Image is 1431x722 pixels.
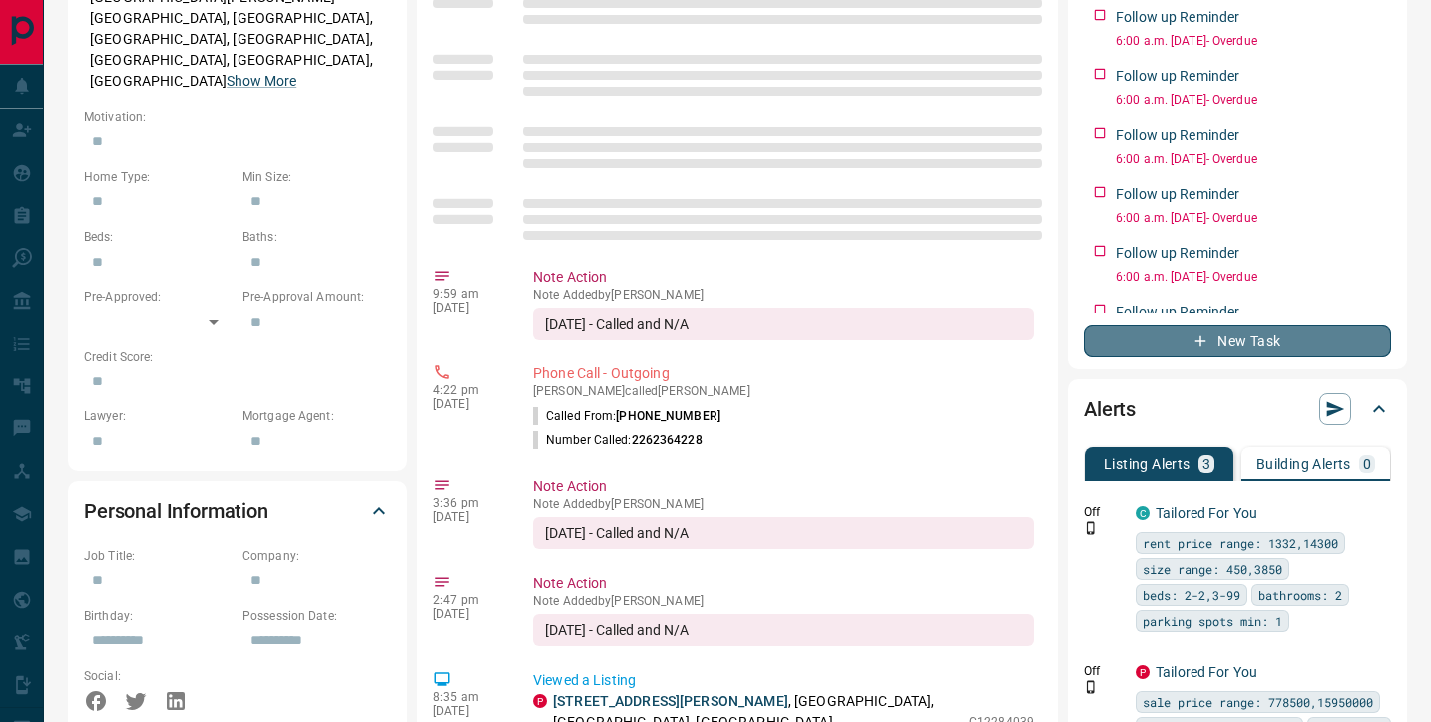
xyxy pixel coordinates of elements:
[1116,209,1391,227] p: 6:00 a.m. [DATE] - Overdue
[533,476,1034,497] p: Note Action
[433,301,503,315] p: [DATE]
[533,614,1034,646] div: [DATE] - Called and N/A
[1143,611,1282,631] span: parking spots min: 1
[533,573,1034,594] p: Note Action
[533,308,1034,340] div: [DATE] - Called and N/A
[1116,32,1391,50] p: 6:00 a.m. [DATE] - Overdue
[1084,662,1124,680] p: Off
[1116,243,1239,264] p: Follow up Reminder
[1258,585,1342,605] span: bathrooms: 2
[433,704,503,718] p: [DATE]
[433,607,503,621] p: [DATE]
[1084,521,1098,535] svg: Push Notification Only
[533,517,1034,549] div: [DATE] - Called and N/A
[242,407,391,425] p: Mortgage Agent:
[84,228,233,246] p: Beds:
[1116,184,1239,205] p: Follow up Reminder
[433,287,503,301] p: 9:59 am
[84,168,233,186] p: Home Type:
[242,168,391,186] p: Min Size:
[1143,533,1338,553] span: rent price range: 1332,14300
[1143,585,1240,605] span: beds: 2-2,3-99
[84,667,233,685] p: Social:
[1116,268,1391,286] p: 6:00 a.m. [DATE] - Overdue
[1143,559,1282,579] span: size range: 450,3850
[1116,125,1239,146] p: Follow up Reminder
[242,228,391,246] p: Baths:
[433,383,503,397] p: 4:22 pm
[1116,302,1239,323] p: Follow up Reminder
[84,348,391,365] p: Credit Score:
[433,593,503,607] p: 2:47 pm
[433,496,503,510] p: 3:36 pm
[84,547,233,565] p: Job Title:
[533,363,1034,384] p: Phone Call - Outgoing
[84,288,233,306] p: Pre-Approved:
[533,594,1034,608] p: Note Added by [PERSON_NAME]
[533,407,720,425] p: Called From:
[533,670,1034,691] p: Viewed a Listing
[84,495,268,527] h2: Personal Information
[84,607,233,625] p: Birthday:
[1363,457,1371,471] p: 0
[1104,457,1191,471] p: Listing Alerts
[533,431,703,449] p: Number Called:
[84,108,391,126] p: Motivation:
[1084,393,1136,425] h2: Alerts
[1116,7,1239,28] p: Follow up Reminder
[433,690,503,704] p: 8:35 am
[433,510,503,524] p: [DATE]
[533,694,547,708] div: property.ca
[616,409,720,423] span: [PHONE_NUMBER]
[1084,680,1098,694] svg: Push Notification Only
[1156,505,1257,521] a: Tailored For You
[1256,457,1351,471] p: Building Alerts
[84,487,391,535] div: Personal Information
[1084,503,1124,521] p: Off
[1143,692,1373,712] span: sale price range: 778500,15950000
[1136,506,1150,520] div: condos.ca
[533,288,1034,302] p: Note Added by [PERSON_NAME]
[227,71,296,92] button: Show More
[84,407,233,425] p: Lawyer:
[632,433,703,447] span: 2262364228
[533,497,1034,511] p: Note Added by [PERSON_NAME]
[1084,385,1391,433] div: Alerts
[242,547,391,565] p: Company:
[1084,325,1391,357] button: New Task
[1116,91,1391,109] p: 6:00 a.m. [DATE] - Overdue
[1202,457,1210,471] p: 3
[553,693,788,709] a: [STREET_ADDRESS][PERSON_NAME]
[533,384,1034,398] p: [PERSON_NAME] called [PERSON_NAME]
[242,288,391,306] p: Pre-Approval Amount:
[1116,66,1239,87] p: Follow up Reminder
[433,397,503,411] p: [DATE]
[242,607,391,625] p: Possession Date:
[1116,150,1391,168] p: 6:00 a.m. [DATE] - Overdue
[533,267,1034,288] p: Note Action
[1136,665,1150,679] div: property.ca
[1156,664,1257,680] a: Tailored For You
